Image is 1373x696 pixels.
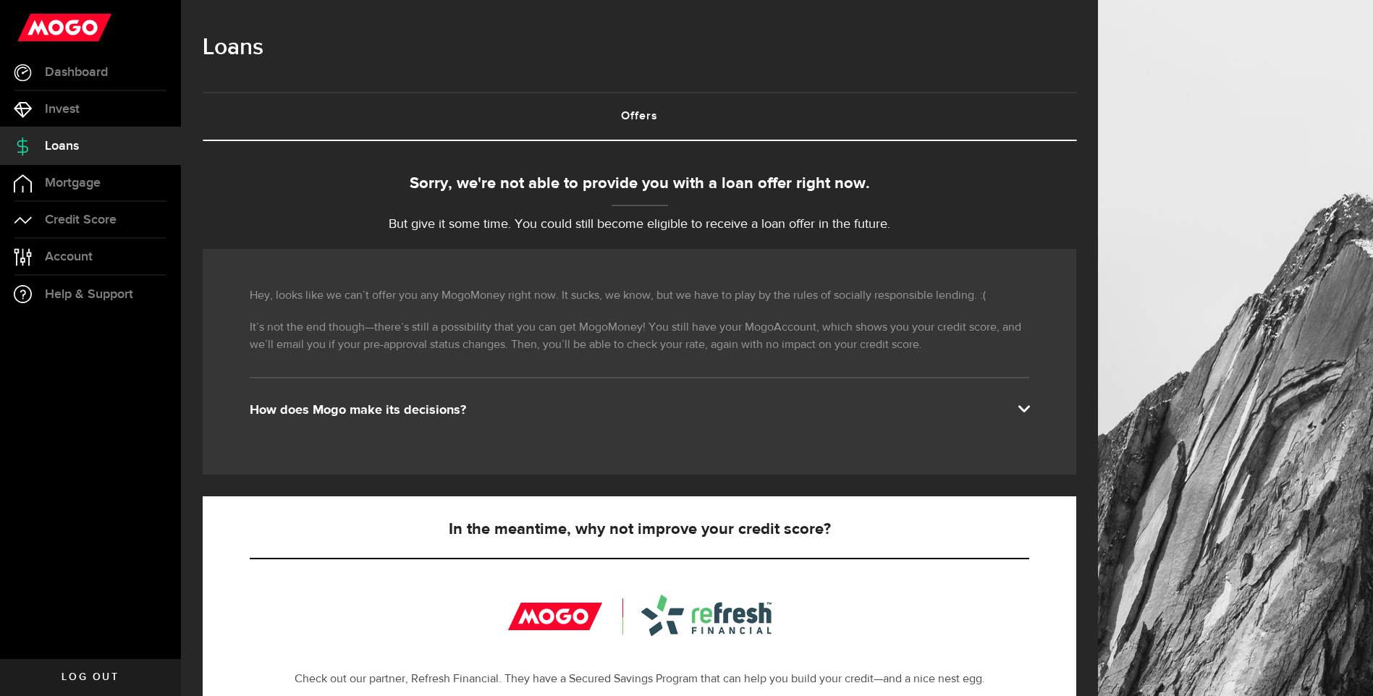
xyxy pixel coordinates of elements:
[203,172,1076,196] div: Sorry, we're not able to provide you with a loan offer right now.
[45,250,93,263] span: Account
[250,521,1029,538] h5: In the meantime, why not improve your credit score?
[250,671,1029,688] p: Check out our partner, Refresh Financial. They have a Secured Savings Program that can help you b...
[45,213,117,226] span: Credit Score
[203,215,1076,234] p: But give it some time. You could still become eligible to receive a loan offer in the future.
[45,66,108,79] span: Dashboard
[45,288,133,301] span: Help & Support
[45,177,101,190] span: Mortgage
[250,287,1029,305] p: Hey, looks like we can’t offer you any MogoMoney right now. It sucks, we know, but we have to pla...
[45,103,80,116] span: Invest
[45,140,79,153] span: Loans
[62,672,119,682] span: Log out
[203,92,1076,141] ul: Tabs Navigation
[203,93,1076,140] a: Offers
[250,319,1029,354] p: It’s not the end though—there’s still a possibility that you can get MogoMoney! You still have yo...
[250,402,1029,419] div: How does Mogo make its decisions?
[203,29,1076,67] h1: Loans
